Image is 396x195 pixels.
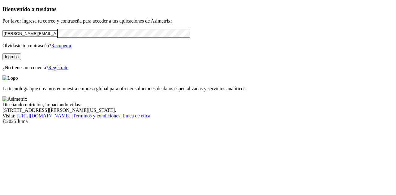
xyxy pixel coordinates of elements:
[73,113,120,118] a: Términos y condiciones
[2,18,394,24] p: Por favor ingresa tu correo y contraseña para acceder a tus aplicaciones de Asimetrix:
[123,113,150,118] a: Línea de ética
[51,43,71,48] a: Recuperar
[2,86,394,91] p: La tecnología que creamos en nuestra empresa global para ofrecer soluciones de datos especializad...
[2,75,18,81] img: Logo
[2,65,394,70] p: ¿No tienes una cuenta?
[2,119,394,124] div: © 2025 Iluma
[2,102,394,108] div: Diseñando nutrición, impactando vidas.
[17,113,71,118] a: [URL][DOMAIN_NAME]
[2,108,394,113] div: [STREET_ADDRESS][PERSON_NAME][US_STATE].
[43,6,57,12] span: datos
[2,43,394,49] p: Olvidaste tu contraseña?
[2,96,27,102] img: Asimetrix
[2,6,394,13] h3: Bienvenido a tus
[48,65,68,70] a: Regístrate
[2,113,394,119] div: Visita : | |
[2,53,21,60] button: Ingresa
[2,30,57,37] input: Tu correo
